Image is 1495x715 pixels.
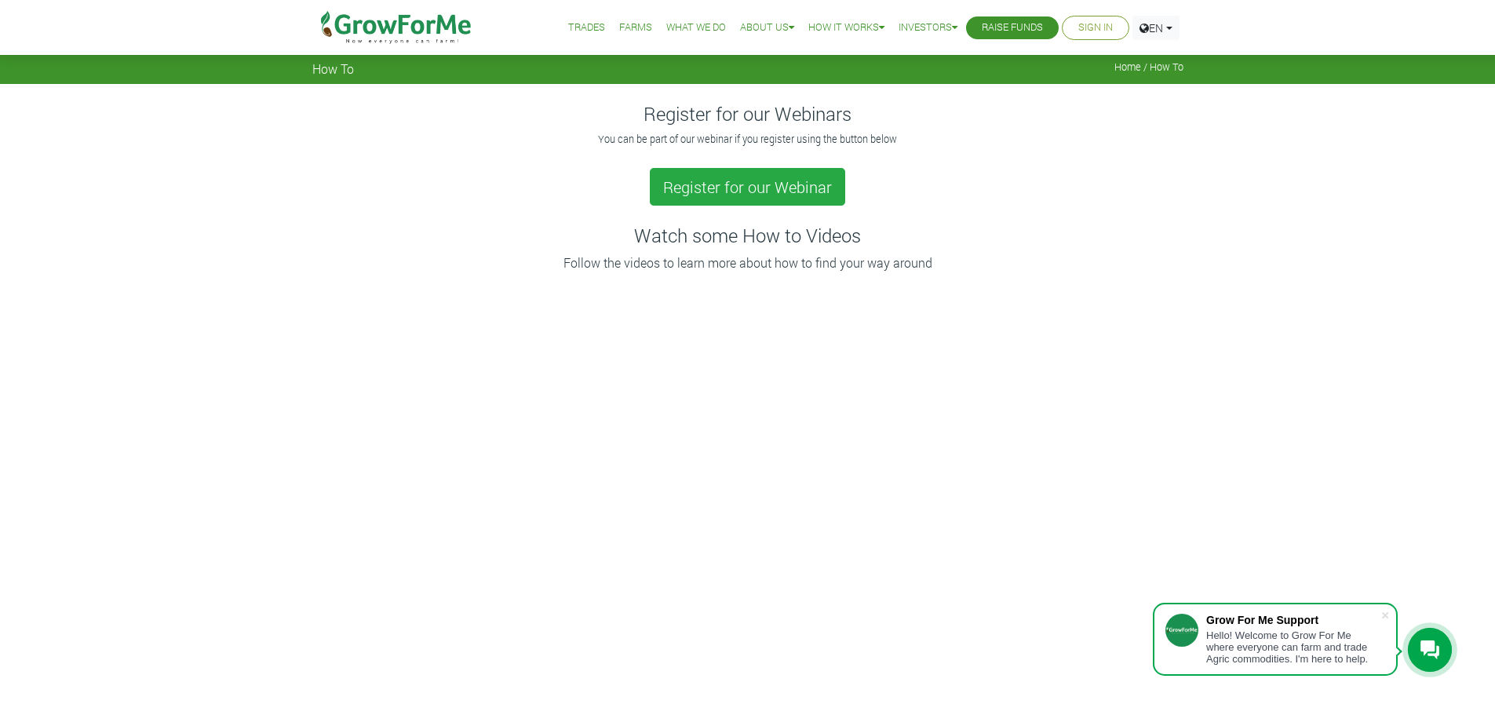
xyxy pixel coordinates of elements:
[1206,614,1380,626] div: Grow For Me Support
[1114,61,1183,73] span: Home / How To
[568,20,605,36] a: Trades
[1132,16,1180,40] a: EN
[312,224,1183,247] h4: Watch some How to Videos
[619,20,652,36] a: Farms
[650,168,845,206] a: Register for our Webinar
[312,103,1183,126] h4: Register for our Webinars
[312,61,354,76] span: How To
[315,254,1181,272] p: Follow the videos to learn more about how to find your way around
[740,20,794,36] a: About Us
[808,20,884,36] a: How it Works
[1206,629,1380,665] div: Hello! Welcome to Grow For Me where everyone can farm and trade Agric commodities. I'm here to help.
[899,20,957,36] a: Investors
[666,20,726,36] a: What We Do
[982,20,1043,36] a: Raise Funds
[315,132,1181,147] p: You can be part of our webinar if you register using the button below
[1078,20,1113,36] a: Sign In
